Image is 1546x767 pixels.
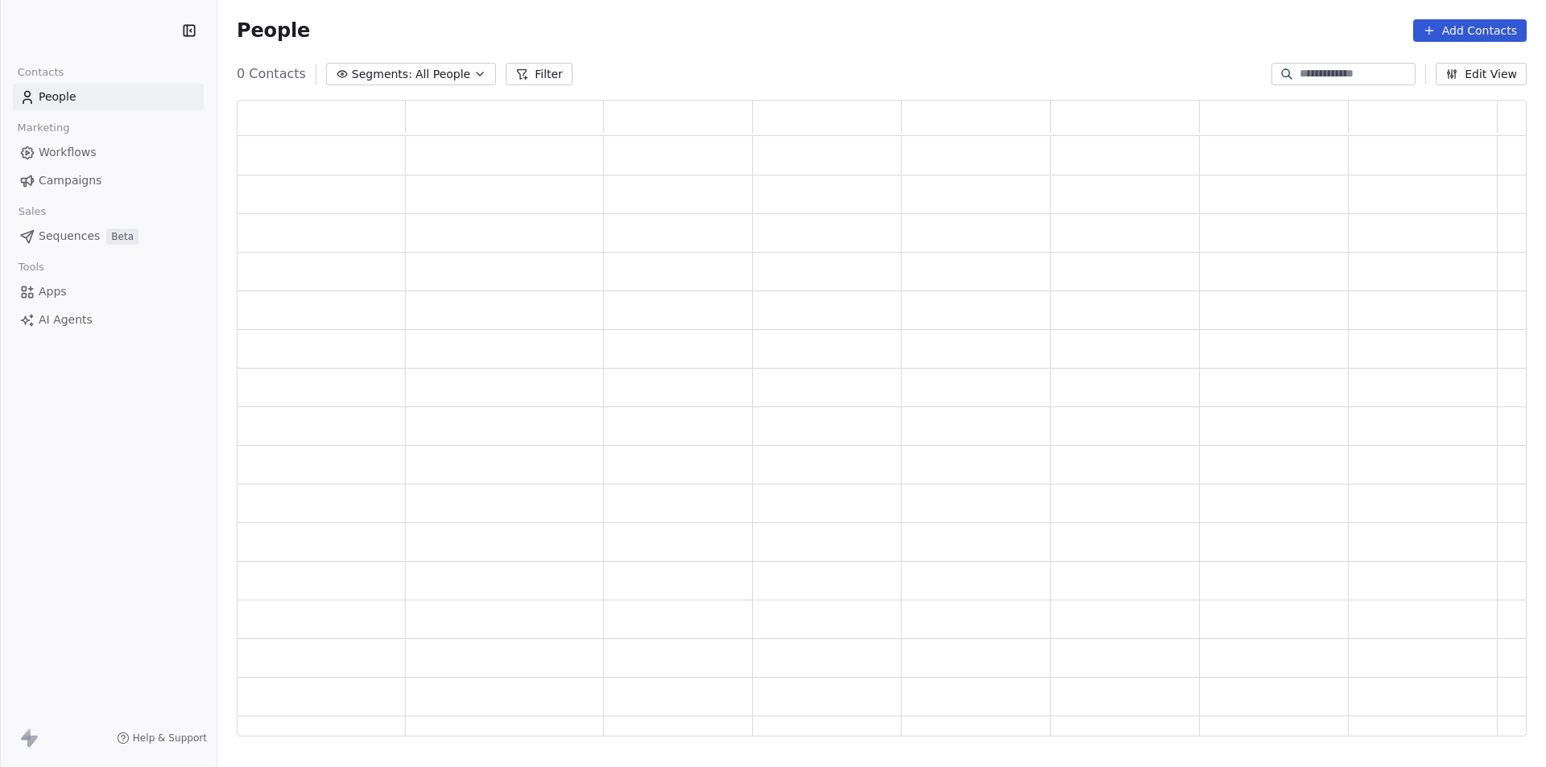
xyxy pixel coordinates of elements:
a: AI Agents [13,307,204,333]
a: People [13,84,204,110]
span: Tools [11,255,51,279]
span: Workflows [39,144,97,161]
span: Sales [11,200,53,224]
span: AI Agents [39,311,93,328]
span: People [39,89,76,105]
span: Apps [39,283,67,300]
span: Beta [106,229,138,245]
span: Marketing [10,116,76,140]
button: Add Contacts [1413,19,1527,42]
a: Workflows [13,139,204,166]
span: Help & Support [133,732,207,744]
a: Apps [13,278,204,305]
span: All People [415,66,470,83]
span: Sequences [39,228,100,245]
span: Contacts [10,60,71,85]
button: Filter [506,63,573,85]
span: Segments: [352,66,412,83]
a: SequencesBeta [13,223,204,249]
button: Edit View [1436,63,1527,85]
a: Help & Support [117,732,207,744]
span: Campaigns [39,172,101,189]
span: 0 Contacts [237,64,306,84]
a: Campaigns [13,167,204,194]
span: People [237,19,310,43]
